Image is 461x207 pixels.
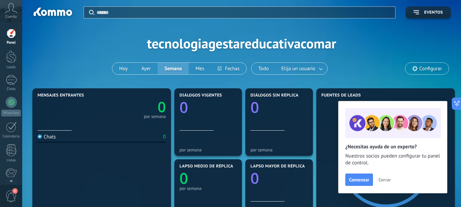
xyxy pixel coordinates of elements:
div: Chats [38,134,56,140]
text: 0 [158,97,166,117]
button: Elija un usuario [276,63,327,74]
img: Chats [38,134,42,139]
span: 1 [12,188,18,194]
div: Calendario [1,134,21,139]
span: Eventos [424,10,443,15]
span: Elija un usuario [280,64,317,73]
div: Listas [1,158,21,163]
span: Diálogos sin réplica [250,93,299,98]
div: por semana [179,147,237,152]
span: Comenzar [349,177,369,182]
text: 0 [250,168,259,188]
span: Diálogos vigentes [179,93,222,98]
div: WhatsApp [1,110,21,116]
button: Eventos [406,6,451,18]
span: Cuenta [5,15,17,19]
div: Leads [1,65,21,70]
button: Comenzar [345,174,373,186]
button: Fechas [211,63,246,74]
span: Lapso mayor de réplica [250,164,305,169]
button: Cerrar [375,175,394,185]
a: 0 [102,97,166,117]
button: Hoy [112,63,134,74]
h2: ¿Necesitas ayuda de un experto? [345,144,440,150]
text: 0 [250,97,259,117]
span: Mensajes entrantes [38,93,84,98]
span: Cerrar [378,177,391,182]
text: 0 [179,168,188,188]
div: 0 [163,134,166,140]
div: Panel [1,41,21,45]
span: Lapso medio de réplica [179,164,233,169]
div: Chats [1,87,21,91]
button: Todo [251,63,276,74]
text: 0 [179,97,188,117]
div: por semana [179,186,237,191]
button: Ayer [134,63,158,74]
span: Nuestros socios pueden configurar tu panel de control. [345,153,440,166]
div: por semana [144,115,166,118]
span: Fuentes de leads [321,93,361,98]
button: Semana [158,63,189,74]
span: Configurar [419,66,442,72]
div: por semana [250,147,308,152]
button: Mes [189,63,211,74]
